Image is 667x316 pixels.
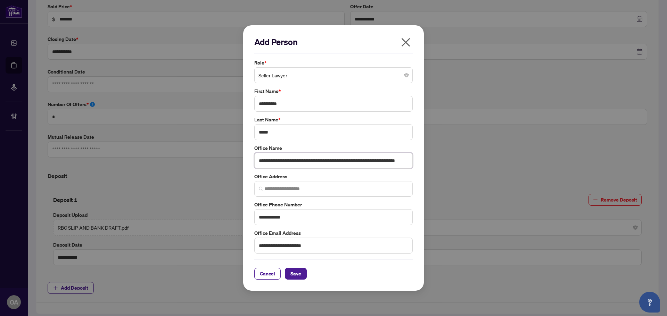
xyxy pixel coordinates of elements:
label: First Name [254,87,413,95]
h2: Add Person [254,36,413,48]
span: Cancel [260,268,275,279]
label: Office Phone Number [254,201,413,208]
span: close-circle [404,73,409,77]
span: Save [290,268,301,279]
button: Cancel [254,268,281,280]
button: Save [285,268,307,280]
label: Role [254,59,413,67]
keeper-lock: Open Keeper Popup [400,100,409,108]
label: Office Address [254,173,413,180]
label: Office Email Address [254,229,413,237]
span: close [400,37,411,48]
img: search_icon [259,187,263,191]
label: Office Name [254,144,413,152]
span: Seller Lawyer [258,69,409,82]
label: Last Name [254,116,413,123]
button: Open asap [639,292,660,313]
